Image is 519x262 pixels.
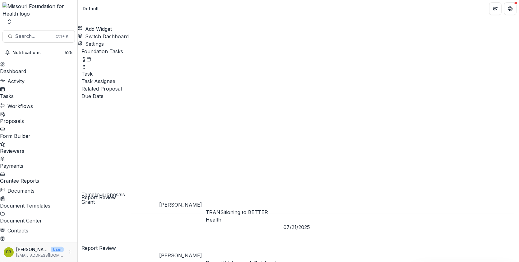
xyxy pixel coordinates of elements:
span: Notifications [12,50,65,55]
img: Missouri Foundation for Health logo [2,2,75,17]
span: Switch Dashboard [85,33,129,40]
div: Due Date [81,92,514,100]
div: Related Proposal [81,85,514,92]
span: Contacts [7,227,28,234]
div: Task [81,70,514,77]
p: Foundation Tasks [81,48,514,55]
div: Ctrl + K [54,33,70,40]
button: Calendar [86,55,91,63]
button: toggle-assigned-to-me [81,55,86,63]
button: Search... [2,30,75,43]
button: Partners [489,2,502,15]
p: [PERSON_NAME] [16,246,48,253]
button: Settings [78,40,104,48]
span: Activity [7,78,25,84]
p: [EMAIL_ADDRESS][DOMAIN_NAME] [16,253,64,258]
div: Grant [81,198,514,206]
button: Open entity switcher [5,19,14,25]
p: User [51,247,64,252]
div: Task Assignee [81,77,514,85]
div: Brandy Boyer [6,250,11,254]
p: Temelio proposals [81,191,514,198]
span: Documents [7,188,34,194]
button: More [66,249,74,256]
div: Default [83,5,99,12]
button: Get Help [504,2,517,15]
button: Switch Dashboard [78,33,129,40]
span: Workflows [7,103,33,109]
span: 525 [65,50,72,55]
button: Notifications525 [2,48,75,58]
span: Search... [15,33,52,39]
nav: breadcrumb [80,4,101,13]
button: Add Widget [78,25,112,33]
button: Drag [81,63,86,70]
